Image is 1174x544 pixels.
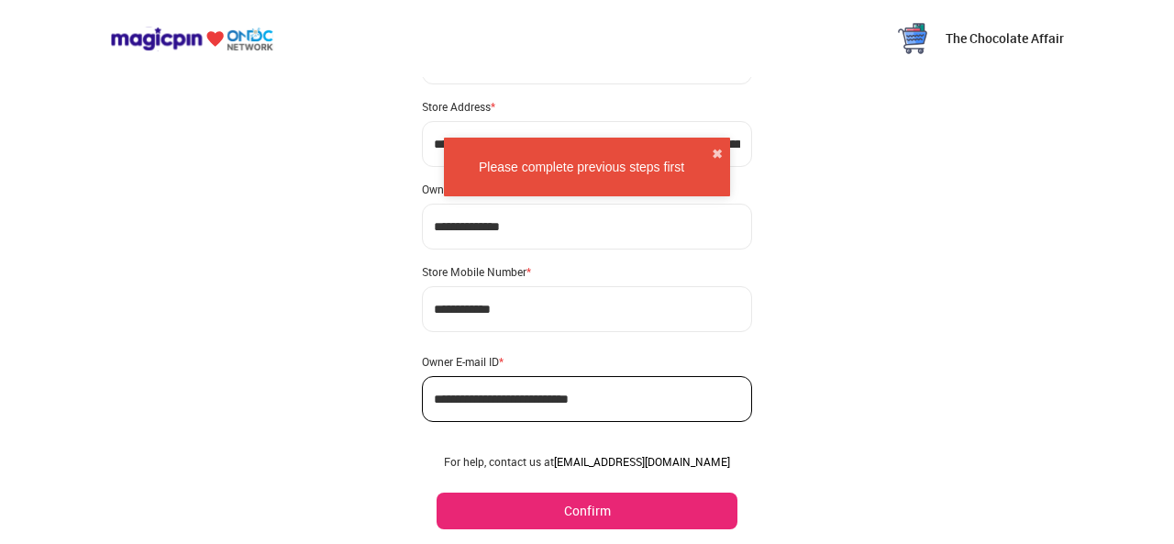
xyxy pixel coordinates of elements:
div: Store Address [422,99,752,114]
div: Store Mobile Number [422,264,752,279]
div: Please complete previous steps first [451,158,712,176]
img: ondc-logo-new-small.8a59708e.svg [110,27,273,51]
button: close [712,145,723,163]
p: The Chocolate Affair [946,29,1064,48]
div: Owner Mobile Number [422,182,752,196]
a: [EMAIL_ADDRESS][DOMAIN_NAME] [554,454,730,469]
button: Confirm [437,493,737,529]
div: For help, contact us at [437,454,737,469]
img: 5MOSOLiGpNBqp7kHVLp7yML04nnkcZbl9jz55SVV6UMuvAS1MveFUDCjnIYmMrjpZmq5Omn7p5r1f4F5NYtA12LGhQ [894,20,931,57]
div: Owner E-mail ID [422,354,752,369]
